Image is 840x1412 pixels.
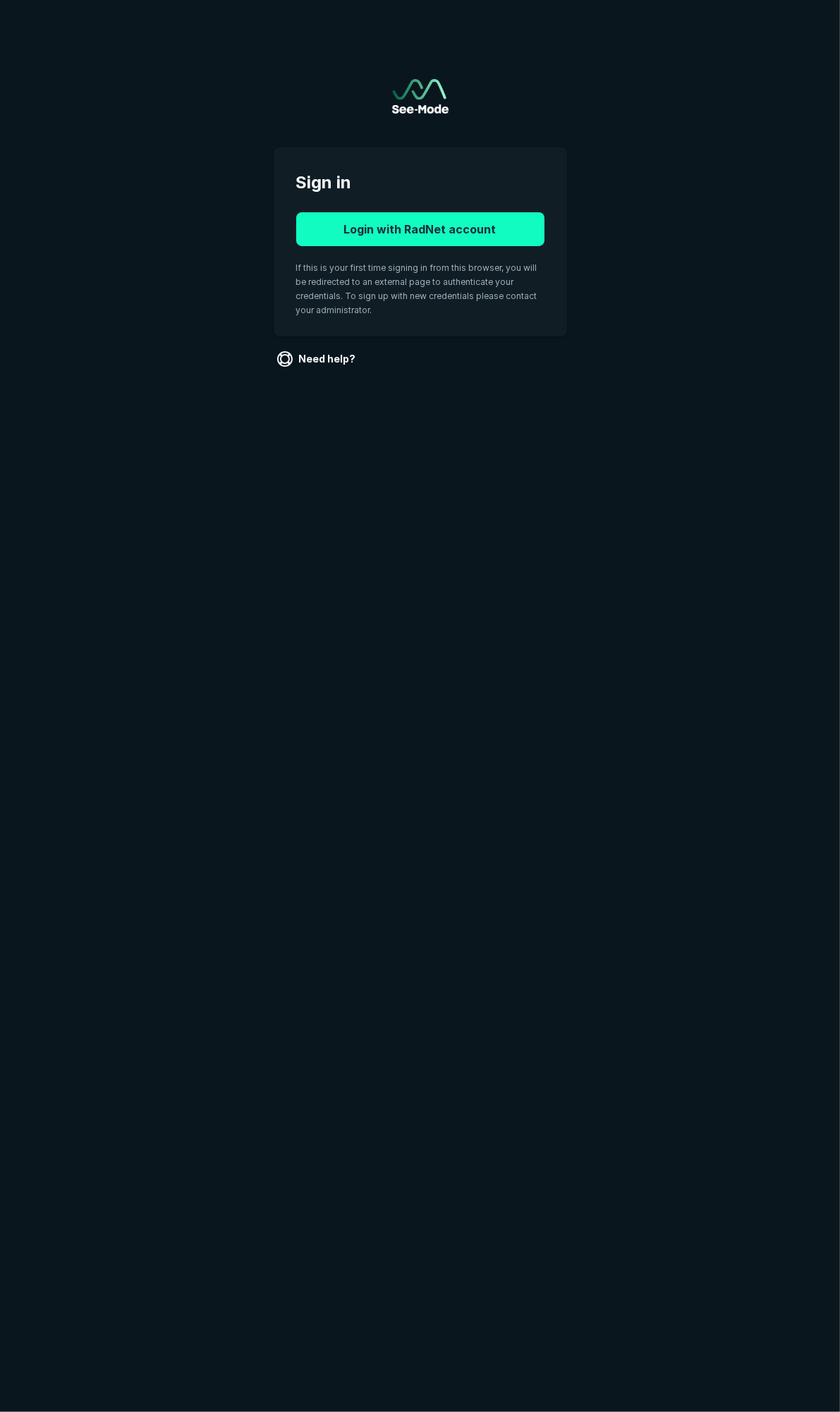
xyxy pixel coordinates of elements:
[392,79,449,114] img: See-Mode Logo
[296,170,544,195] span: Sign in
[296,262,537,315] span: If this is your first time signing in from this browser, you will be redirected to an external pa...
[392,79,449,114] a: Go to sign in
[274,348,362,370] a: Need help?
[296,212,544,246] button: Login with RadNet account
